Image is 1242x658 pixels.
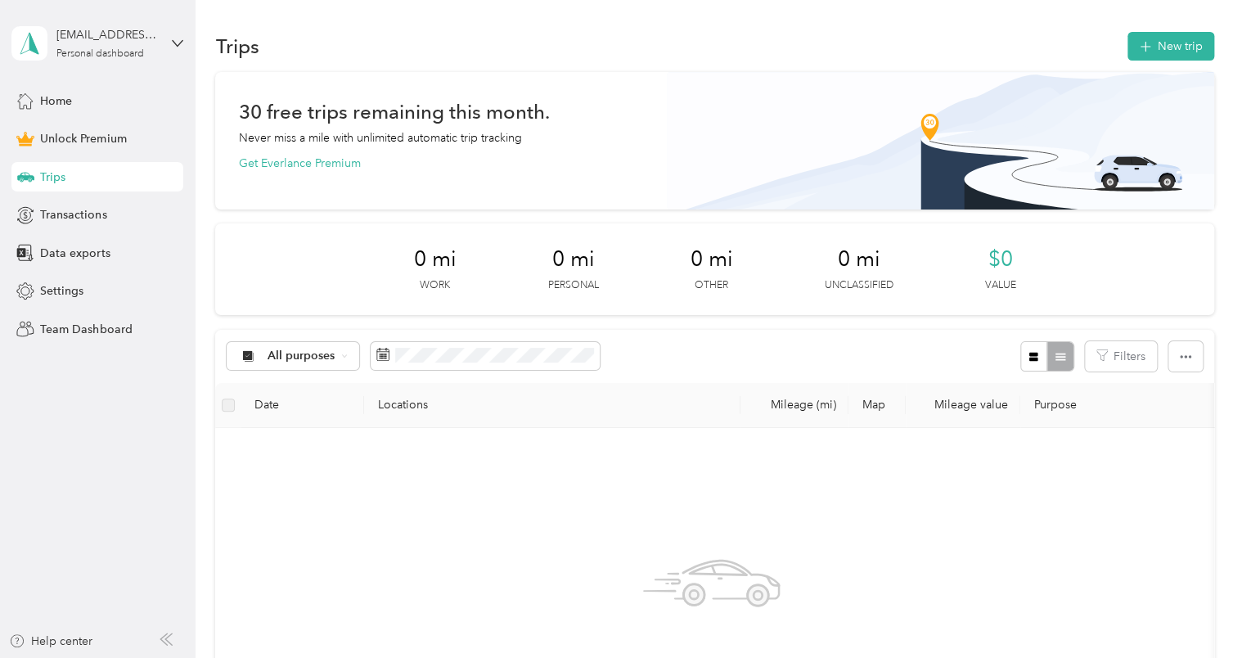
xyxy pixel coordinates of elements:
[420,278,450,293] p: Work
[238,103,549,120] h1: 30 free trips remaining this month.
[40,321,132,338] span: Team Dashboard
[547,278,598,293] p: Personal
[695,278,728,293] p: Other
[690,246,732,273] span: 0 mi
[9,633,92,650] button: Help center
[238,155,360,172] button: Get Everlance Premium
[1085,341,1157,372] button: Filters
[837,246,880,273] span: 0 mi
[667,72,1214,210] img: Banner
[1150,566,1242,658] iframe: Everlance-gr Chat Button Frame
[215,38,259,55] h1: Trips
[848,383,906,428] th: Map
[40,282,83,300] span: Settings
[988,246,1012,273] span: $0
[740,383,848,428] th: Mileage (mi)
[40,169,65,186] span: Trips
[40,92,72,110] span: Home
[1127,32,1214,61] button: New trip
[40,206,106,223] span: Transactions
[413,246,456,273] span: 0 mi
[824,278,893,293] p: Unclassified
[906,383,1020,428] th: Mileage value
[40,245,110,262] span: Data exports
[268,350,335,362] span: All purposes
[984,278,1015,293] p: Value
[241,383,364,428] th: Date
[56,26,159,43] div: [EMAIL_ADDRESS][DOMAIN_NAME]
[364,383,740,428] th: Locations
[551,246,594,273] span: 0 mi
[56,49,144,59] div: Personal dashboard
[40,130,126,147] span: Unlock Premium
[238,129,521,146] p: Never miss a mile with unlimited automatic trip tracking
